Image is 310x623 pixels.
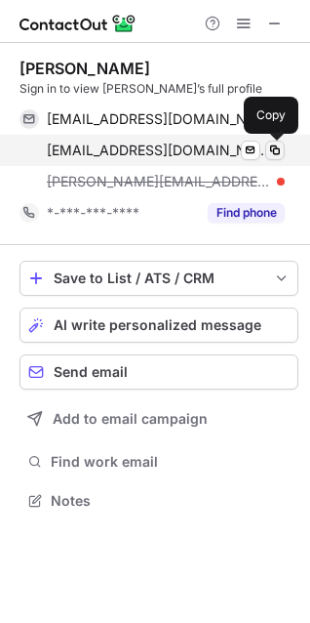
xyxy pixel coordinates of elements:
span: [PERSON_NAME][EMAIL_ADDRESS][DOMAIN_NAME] [47,173,270,190]
button: Reveal Button [208,203,285,223]
div: [PERSON_NAME] [19,59,150,78]
span: Send email [54,364,128,380]
img: ContactOut v5.3.10 [19,12,136,35]
span: Add to email campaign [53,411,208,427]
button: Add to email campaign [19,401,298,436]
button: Send email [19,354,298,390]
span: [EMAIL_ADDRESS][DOMAIN_NAME] [47,110,270,128]
button: Notes [19,487,298,515]
span: Notes [51,492,291,510]
span: AI write personalized message [54,317,261,333]
div: Save to List / ATS / CRM [54,270,264,286]
span: Find work email [51,453,291,471]
button: save-profile-one-click [19,261,298,296]
button: Find work email [19,448,298,476]
span: [EMAIL_ADDRESS][DOMAIN_NAME] [47,142,270,159]
button: AI write personalized message [19,308,298,343]
div: Sign in to view [PERSON_NAME]’s full profile [19,80,298,98]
